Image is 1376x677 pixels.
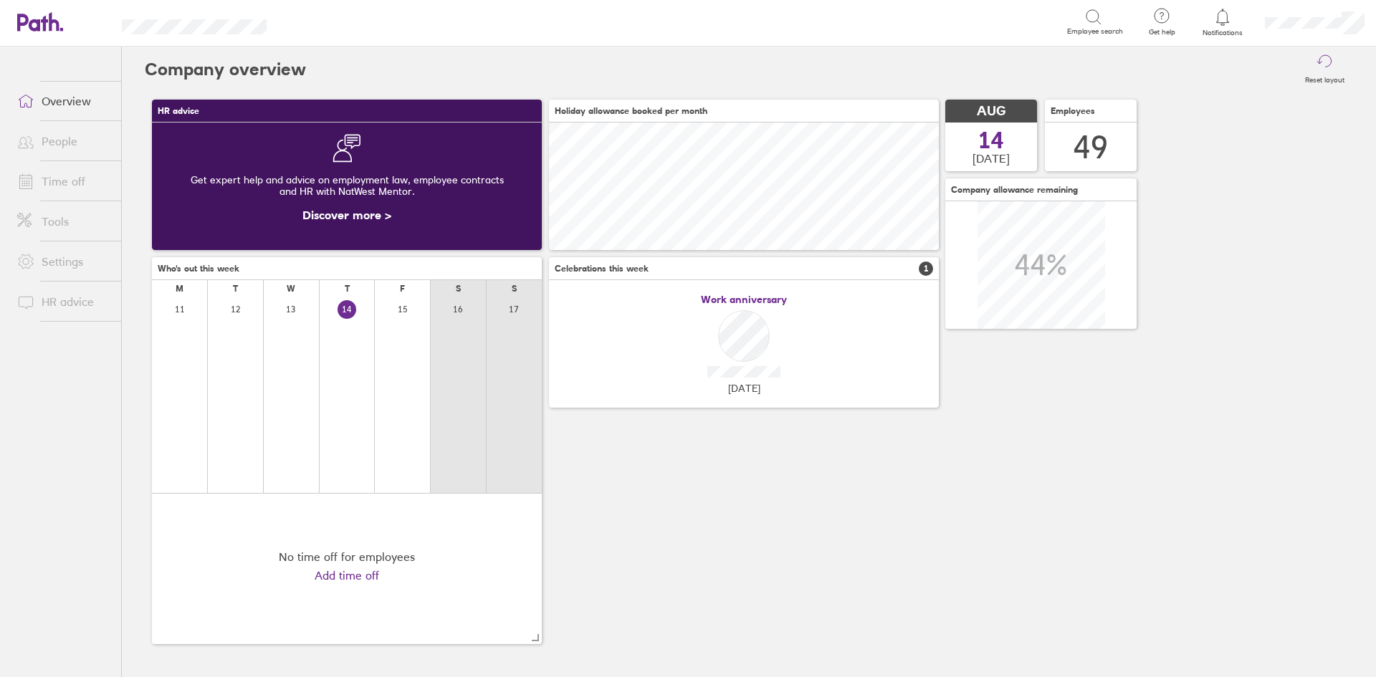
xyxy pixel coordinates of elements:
a: People [6,127,121,155]
a: HR advice [6,287,121,316]
a: Time off [6,167,121,196]
div: S [512,284,517,294]
div: F [400,284,405,294]
a: Notifications [1200,7,1246,37]
div: W [287,284,295,294]
div: T [345,284,350,294]
div: 49 [1074,129,1108,165]
div: Search [305,15,342,28]
span: HR advice [158,106,199,116]
div: T [233,284,238,294]
span: Notifications [1200,29,1246,37]
div: S [456,284,461,294]
span: Work anniversary [701,294,787,305]
a: Tools [6,207,121,236]
div: M [176,284,183,294]
span: [DATE] [973,152,1010,165]
span: 14 [978,129,1004,152]
span: [DATE] [728,383,760,394]
label: Reset layout [1296,72,1353,85]
span: Holiday allowance booked per month [555,106,707,116]
span: Employees [1051,106,1095,116]
div: No time off for employees [279,550,415,563]
button: Reset layout [1296,47,1353,92]
a: Settings [6,247,121,276]
span: Company allowance remaining [951,185,1078,195]
a: Overview [6,87,121,115]
a: Discover more > [302,208,391,222]
span: Celebrations this week [555,264,649,274]
h2: Company overview [145,47,306,92]
span: Who's out this week [158,264,239,274]
a: Add time off [315,569,379,582]
span: Employee search [1067,27,1123,36]
span: 1 [919,261,933,276]
span: Get help [1139,28,1185,37]
div: Get expert help and advice on employment law, employee contracts and HR with NatWest Mentor. [163,163,530,208]
span: AUG [977,104,1005,119]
